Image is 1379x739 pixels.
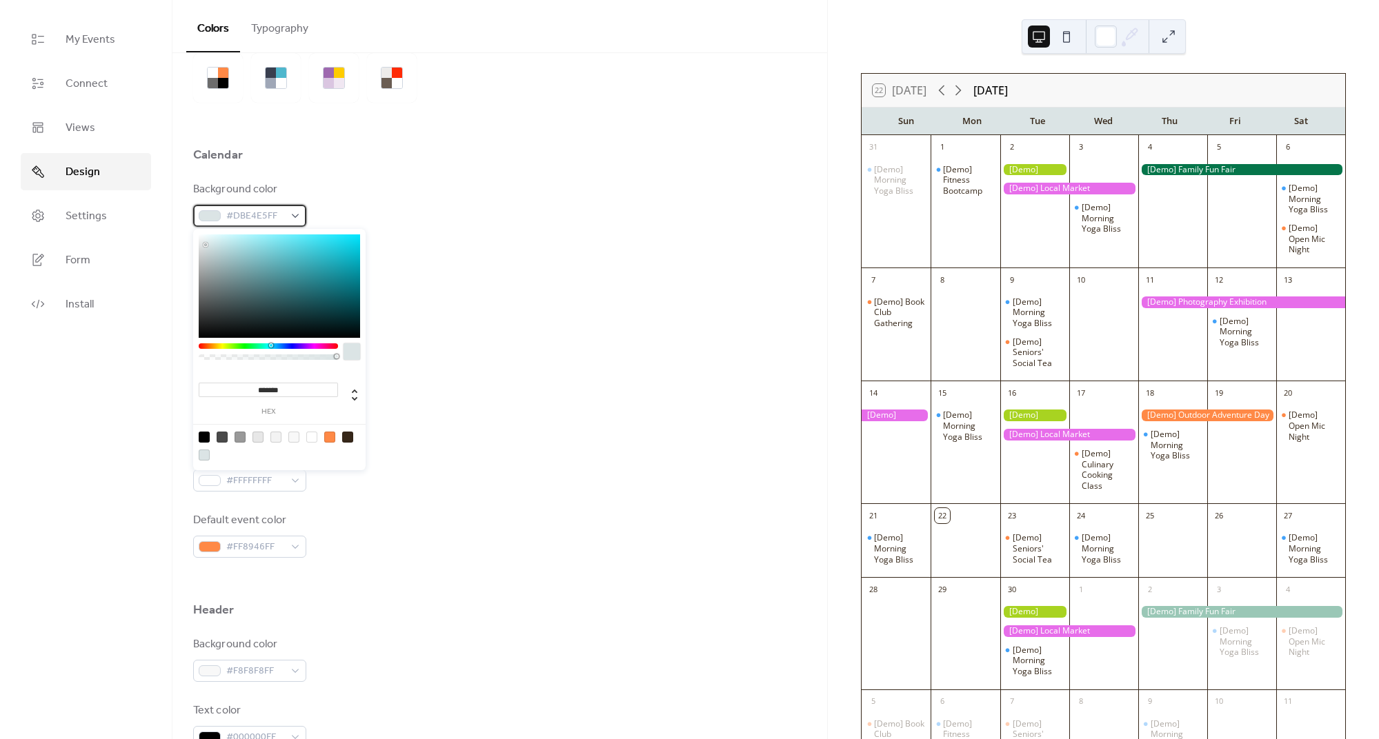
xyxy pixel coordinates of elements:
a: Connect [21,65,151,102]
div: Calendar [193,147,243,163]
a: Design [21,153,151,190]
div: 3 [1073,140,1089,155]
div: 11 [1280,694,1296,709]
div: 7 [1004,694,1020,709]
span: Connect [66,76,108,92]
div: [Demo] Open Mic Night [1289,625,1340,658]
div: 22 [935,508,950,523]
div: 29 [935,582,950,597]
div: [Demo] Gardening Workshop [1000,409,1069,421]
div: [Demo] Gardening Workshop [1000,164,1069,176]
div: Mon [939,108,1005,135]
div: Fri [1202,108,1269,135]
span: #FFFFFFFF [226,473,284,489]
div: [Demo] Morning Yoga Bliss [862,532,931,565]
div: [Demo] Morning Yoga Bliss [1069,202,1138,234]
div: [Demo] Morning Yoga Bliss [1220,316,1271,348]
div: [Demo] Seniors' Social Tea [1013,336,1064,369]
div: [Demo] Morning Yoga Bliss [1082,532,1133,565]
div: 30 [1004,582,1020,597]
div: 10 [1073,272,1089,287]
div: 26 [1211,508,1227,523]
div: 17 [1073,385,1089,401]
div: [Demo] Fitness Bootcamp [943,164,994,196]
span: Form [66,252,90,269]
div: [Demo] Culinary Cooking Class [1082,448,1133,491]
div: 16 [1004,385,1020,401]
div: [Demo] Open Mic Night [1289,223,1340,255]
div: [Demo] Book Club Gathering [874,296,925,329]
div: [Demo] Culinary Cooking Class [1069,448,1138,491]
span: Views [66,120,95,136]
span: #DBE4E5FF [226,208,284,225]
div: 4 [1280,582,1296,597]
div: [Demo] Book Club Gathering [862,296,931,329]
a: Install [21,285,151,323]
div: Background color [193,181,304,198]
div: 13 [1280,272,1296,287]
div: [Demo] Morning Yoga Bliss [1289,532,1340,565]
div: 11 [1142,272,1158,287]
div: 6 [1280,140,1296,155]
div: 24 [1073,508,1089,523]
div: [Demo] Morning Yoga Bliss [1220,625,1271,658]
div: 1 [935,140,950,155]
div: rgb(231, 231, 231) [252,432,264,443]
span: Settings [66,208,107,225]
div: 1 [1073,582,1089,597]
div: 31 [866,140,881,155]
div: 4 [1142,140,1158,155]
div: [Demo] Morning Yoga Bliss [943,409,994,442]
div: [Demo] Morning Yoga Bliss [1207,316,1276,348]
div: [Demo] Open Mic Night [1289,409,1340,442]
div: [Demo] Morning Yoga Bliss [1000,296,1069,329]
div: rgb(153, 153, 153) [235,432,246,443]
div: rgb(0, 0, 0) [199,432,210,443]
div: 28 [866,582,881,597]
a: Form [21,241,151,279]
div: 25 [1142,508,1158,523]
div: Text color [193,702,304,719]
div: [Demo] Morning Yoga Bliss [862,164,931,196]
div: [Demo] Outdoor Adventure Day [1138,409,1276,421]
div: Tue [1004,108,1071,135]
div: Thu [1136,108,1202,135]
div: 12 [1211,272,1227,287]
div: [Demo] Fitness Bootcamp [931,164,1000,196]
span: My Events [66,32,115,48]
div: [Demo] Morning Yoga Bliss [1082,202,1133,234]
span: #F8F8F8FF [226,663,284,680]
div: 5 [1211,140,1227,155]
a: My Events [21,21,151,58]
div: Default event color [193,512,304,529]
div: [Demo] Morning Yoga Bliss [1013,645,1064,677]
div: [Demo] Local Market [1000,625,1138,637]
div: 8 [1073,694,1089,709]
div: [Demo] Morning Yoga Bliss [1289,183,1340,215]
div: 9 [1142,694,1158,709]
div: [Demo] Morning Yoga Bliss [1013,296,1064,329]
span: Design [66,164,100,181]
div: rgb(74, 74, 74) [217,432,228,443]
div: [DATE] [973,82,1008,99]
div: 5 [866,694,881,709]
div: 15 [935,385,950,401]
div: [Demo] Morning Yoga Bliss [874,164,925,196]
div: rgb(54, 39, 25) [342,432,353,443]
div: Sun [873,108,939,135]
div: [Demo] Morning Yoga Bliss [1069,532,1138,565]
label: hex [199,408,338,416]
div: [Demo] Seniors' Social Tea [1000,532,1069,565]
div: Wed [1071,108,1137,135]
div: 19 [1211,385,1227,401]
div: [Demo] Family Fun Fair [1138,164,1345,176]
div: [Demo] Morning Yoga Bliss [1276,532,1345,565]
div: [Demo] Morning Yoga Bliss [1207,625,1276,658]
div: 27 [1280,508,1296,523]
div: [Demo] Open Mic Night [1276,409,1345,442]
div: 21 [866,508,881,523]
div: [Demo] Family Fun Fair [1138,606,1345,618]
div: [Demo] Morning Yoga Bliss [1000,645,1069,677]
div: [Demo] Seniors' Social Tea [1013,532,1064,565]
div: 8 [935,272,950,287]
